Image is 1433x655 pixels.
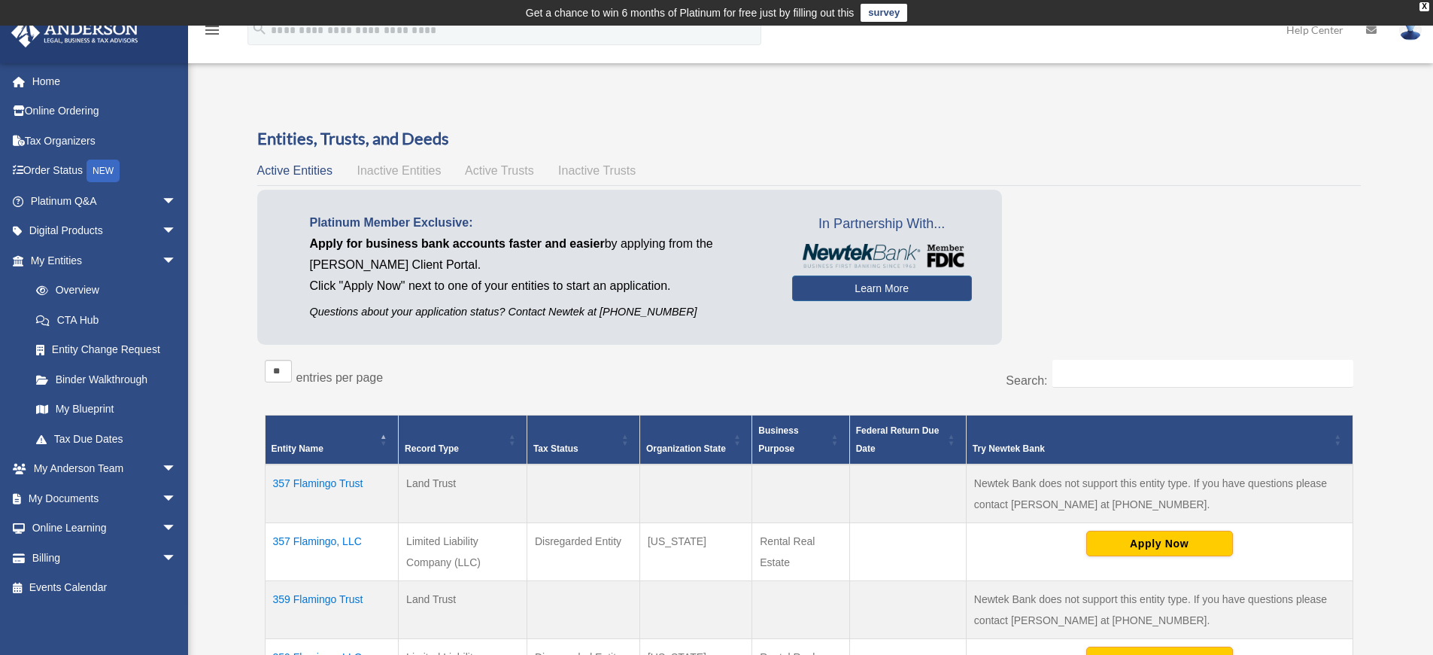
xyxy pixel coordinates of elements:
a: Platinum Q&Aarrow_drop_down [11,186,199,216]
th: Entity Name: Activate to invert sorting [265,416,399,465]
span: Apply for business bank accounts faster and easier [310,237,605,250]
a: CTA Hub [21,305,192,335]
p: Click "Apply Now" next to one of your entities to start an application. [310,276,770,297]
a: Billingarrow_drop_down [11,543,199,573]
td: Newtek Bank does not support this entity type. If you have questions please contact [PERSON_NAME]... [966,465,1353,523]
td: Limited Liability Company (LLC) [399,523,527,581]
a: Online Learningarrow_drop_down [11,513,199,544]
a: survey [861,4,907,22]
th: Try Newtek Bank : Activate to sort [966,416,1353,465]
p: Platinum Member Exclusive: [310,212,770,233]
img: NewtekBankLogoSM.png [800,244,964,268]
td: 359 Flamingo Trust [265,581,399,639]
a: My Documentsarrow_drop_down [11,483,199,513]
td: Disregarded Entity [527,523,639,581]
span: Inactive Entities [357,164,441,177]
span: arrow_drop_down [162,513,192,544]
a: Order StatusNEW [11,156,199,187]
td: 357 Flamingo, LLC [265,523,399,581]
span: Active Trusts [465,164,534,177]
td: Newtek Bank does not support this entity type. If you have questions please contact [PERSON_NAME]... [966,581,1353,639]
div: Try Newtek Bank [973,440,1330,458]
td: Land Trust [399,581,527,639]
span: Inactive Trusts [558,164,636,177]
span: arrow_drop_down [162,483,192,514]
th: Federal Return Due Date: Activate to sort [849,416,966,465]
a: Online Ordering [11,96,199,126]
span: Business Purpose [758,425,798,454]
div: Get a chance to win 6 months of Platinum for free just by filling out this [526,4,855,22]
span: Organization State [646,443,726,454]
a: My Entitiesarrow_drop_down [11,245,192,276]
div: NEW [87,160,120,182]
span: Entity Name [272,443,323,454]
span: Federal Return Due Date [856,425,940,454]
span: Tax Status [533,443,578,454]
a: Tax Organizers [11,126,199,156]
i: search [251,20,268,37]
label: entries per page [296,371,384,384]
i: menu [203,21,221,39]
img: Anderson Advisors Platinum Portal [7,18,143,47]
th: Record Type: Activate to sort [399,416,527,465]
span: Active Entities [257,164,332,177]
img: User Pic [1399,19,1422,41]
a: My Blueprint [21,395,192,425]
span: Record Type [405,443,459,454]
p: by applying from the [PERSON_NAME] Client Portal. [310,233,770,276]
a: Entity Change Request [21,335,192,365]
a: Overview [21,276,184,306]
a: Events Calendar [11,573,199,603]
th: Tax Status: Activate to sort [527,416,639,465]
a: Binder Walkthrough [21,364,192,395]
span: arrow_drop_down [162,543,192,574]
a: Digital Productsarrow_drop_down [11,216,199,246]
span: arrow_drop_down [162,245,192,276]
th: Business Purpose: Activate to sort [752,416,849,465]
a: menu [203,26,221,39]
td: [US_STATE] [639,523,751,581]
td: Land Trust [399,465,527,523]
a: Home [11,66,199,96]
h3: Entities, Trusts, and Deeds [257,127,1361,151]
button: Apply Now [1086,531,1233,556]
span: arrow_drop_down [162,216,192,247]
th: Organization State: Activate to sort [639,416,751,465]
a: My Anderson Teamarrow_drop_down [11,454,199,484]
td: 357 Flamingo Trust [265,465,399,523]
a: Tax Due Dates [21,424,192,454]
span: arrow_drop_down [162,186,192,217]
td: Rental Real Estate [752,523,849,581]
div: close [1419,2,1429,11]
label: Search: [1006,374,1047,387]
a: Learn More [792,276,972,301]
span: arrow_drop_down [162,454,192,485]
p: Questions about your application status? Contact Newtek at [PHONE_NUMBER] [310,303,770,321]
span: In Partnership With... [792,212,972,236]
